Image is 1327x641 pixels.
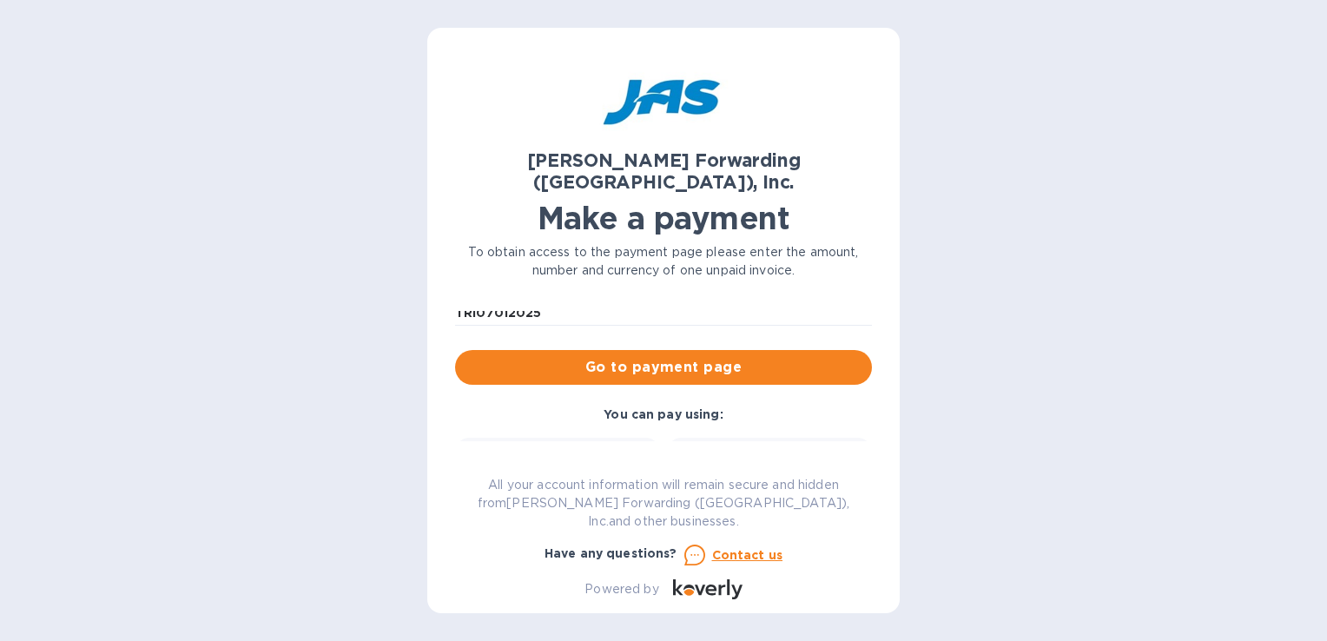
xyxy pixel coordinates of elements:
[469,357,858,378] span: Go to payment page
[584,580,658,598] p: Powered by
[455,243,872,280] p: To obtain access to the payment page please enter the amount, number and currency of one unpaid i...
[455,300,872,326] input: Enter customer reference number
[527,149,801,193] b: [PERSON_NAME] Forwarding ([GEOGRAPHIC_DATA]), Inc.
[712,548,783,562] u: Contact us
[455,350,872,385] button: Go to payment page
[455,476,872,531] p: All your account information will remain secure and hidden from [PERSON_NAME] Forwarding ([GEOGRA...
[604,407,723,421] b: You can pay using:
[455,200,872,236] h1: Make a payment
[545,546,677,560] b: Have any questions?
